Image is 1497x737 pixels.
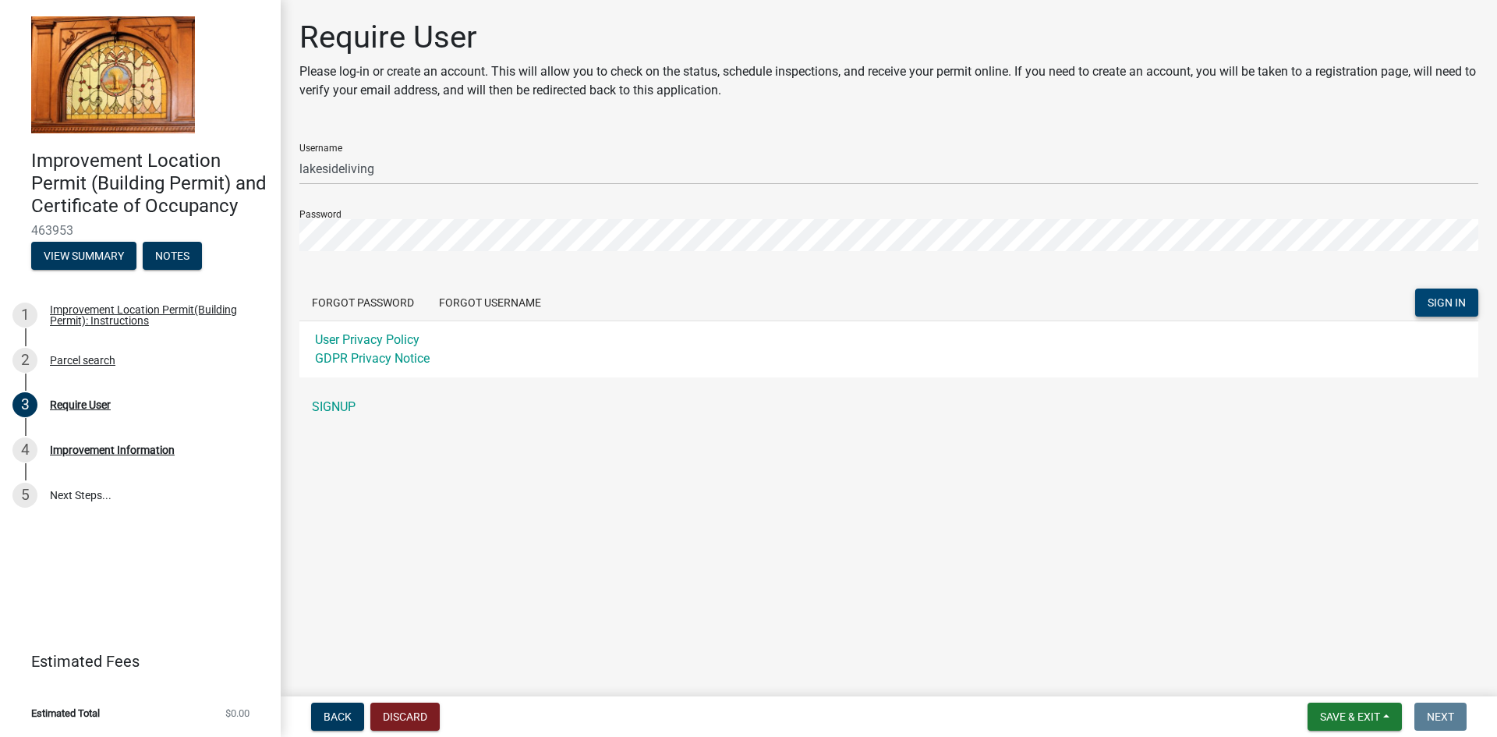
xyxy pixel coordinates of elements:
button: Back [311,703,364,731]
a: Estimated Fees [12,646,256,677]
button: Discard [370,703,440,731]
span: Save & Exit [1320,710,1380,723]
div: Require User [50,399,111,410]
button: Save & Exit [1308,703,1402,731]
div: Improvement Information [50,445,175,455]
img: Jasper County, Indiana [31,16,195,133]
div: 2 [12,348,37,373]
span: 463953 [31,223,249,238]
h1: Require User [299,19,1478,56]
p: Please log-in or create an account. This will allow you to check on the status, schedule inspecti... [299,62,1478,100]
span: Estimated Total [31,708,100,718]
h4: Improvement Location Permit (Building Permit) and Certificate of Occupancy [31,150,268,217]
wm-modal-confirm: Summary [31,251,136,264]
button: SIGN IN [1415,289,1478,317]
button: Forgot Password [299,289,426,317]
div: Parcel search [50,355,115,366]
a: GDPR Privacy Notice [315,351,430,366]
span: Next [1427,710,1454,723]
button: Next [1414,703,1467,731]
div: 5 [12,483,37,508]
a: User Privacy Policy [315,332,419,347]
button: Forgot Username [426,289,554,317]
div: 4 [12,438,37,462]
button: Notes [143,242,202,270]
span: $0.00 [225,708,249,718]
wm-modal-confirm: Notes [143,251,202,264]
button: View Summary [31,242,136,270]
div: 1 [12,303,37,328]
span: SIGN IN [1428,296,1466,309]
div: Improvement Location Permit(Building Permit): Instructions [50,304,256,326]
div: 3 [12,392,37,417]
span: Back [324,710,352,723]
a: SIGNUP [299,392,1478,423]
